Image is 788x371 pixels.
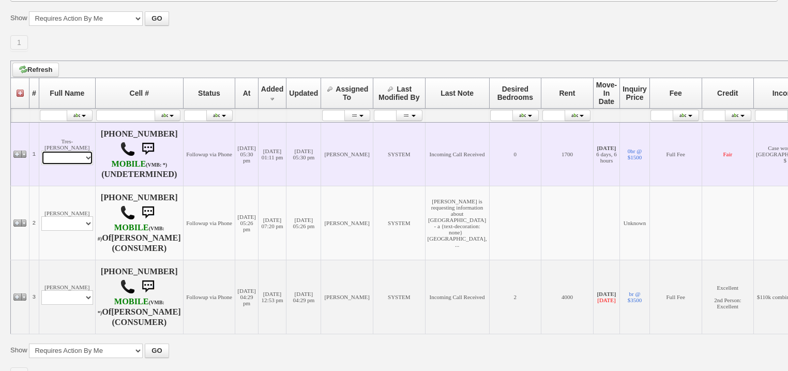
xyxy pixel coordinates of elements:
[183,260,235,334] td: Followup via Phone
[723,151,732,157] font: Fair
[441,89,474,97] span: Last Note
[29,186,39,260] td: 2
[286,122,321,186] td: [DATE] 05:30 pm
[138,139,158,159] img: sms.png
[29,78,39,108] th: #
[541,260,594,334] td: 4000
[39,260,95,334] td: [PERSON_NAME]
[628,148,642,160] a: 0br @ $1500
[258,260,286,334] td: [DATE] 12:53 pm
[321,260,373,334] td: [PERSON_NAME]
[373,186,425,260] td: SYSTEM
[373,122,425,186] td: SYSTEM
[130,89,149,97] span: Cell #
[243,89,251,97] span: At
[597,297,615,303] font: [DATE]
[623,85,647,101] span: Inquiry Price
[98,300,164,316] font: (VMB: *)
[497,85,533,101] span: Desired Bedrooms
[114,223,149,232] font: MOBILE
[235,122,258,186] td: [DATE] 05:30 pm
[378,85,419,101] span: Last Modified By
[10,13,27,23] label: Show
[321,186,373,260] td: [PERSON_NAME]
[286,186,321,260] td: [DATE] 05:26 pm
[425,122,489,186] td: Incoming Call Received
[138,276,158,297] img: sms.png
[541,122,594,186] td: 1700
[98,193,181,253] h4: [PHONE_NUMBER] Of (CONSUMER)
[670,89,682,97] span: Fee
[336,85,368,101] span: Assigned To
[111,159,146,169] font: MOBILE
[120,205,135,220] img: call.png
[597,145,616,151] b: [DATE]
[489,260,541,334] td: 2
[289,89,318,97] span: Updated
[98,226,164,242] font: (VMB: #)
[559,89,575,97] span: Rent
[10,35,28,50] a: 1
[98,129,181,179] h4: [PHONE_NUMBER] (UNDETERMINED)
[593,122,619,186] td: 6 days, 6 hours
[198,89,220,97] span: Status
[235,260,258,334] td: [DATE] 04:29 pm
[261,85,284,93] span: Added
[29,122,39,186] td: 1
[10,346,27,355] label: Show
[120,279,135,294] img: call.png
[145,11,169,26] button: GO
[183,186,235,260] td: Followup via Phone
[649,260,702,334] td: Full Fee
[114,297,149,306] font: MOBILE
[373,260,425,334] td: SYSTEM
[29,260,39,334] td: 3
[39,122,95,186] td: Tres-[PERSON_NAME]
[425,186,489,260] td: [PERSON_NAME] is requesting information about [GEOGRAPHIC_DATA] - a {text-decoration: none} [GEOG...
[235,186,258,260] td: [DATE] 05:26 pm
[98,297,164,317] b: Verizon Wireless
[286,260,321,334] td: [DATE] 04:29 pm
[717,89,738,97] span: Credit
[50,89,84,97] span: Full Name
[649,122,702,186] td: Full Fee
[258,122,286,186] td: [DATE] 01:11 pm
[258,186,286,260] td: [DATE] 07:20 pm
[183,122,235,186] td: Followup via Phone
[98,223,164,243] b: T-Mobile USA, Inc.
[596,81,617,106] span: Move-In Date
[425,260,489,334] td: Incoming Call Received
[111,233,181,243] b: [PERSON_NAME]
[489,122,541,186] td: 0
[111,159,167,169] b: Verizon Wireless
[145,344,169,358] button: GO
[138,202,158,223] img: sms.png
[597,291,616,297] b: [DATE]
[98,267,181,327] h4: [PHONE_NUMBER] Of (CONSUMER)
[39,186,95,260] td: [PERSON_NAME]
[321,122,373,186] td: [PERSON_NAME]
[146,162,167,168] font: (VMB: *)
[120,141,135,157] img: call.png
[111,307,181,317] b: [PERSON_NAME]
[12,63,59,77] a: Refresh
[702,260,754,334] td: Excellent 2nd Person: Excellent
[628,291,642,303] a: br @ $3500
[620,186,650,260] td: Unknown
